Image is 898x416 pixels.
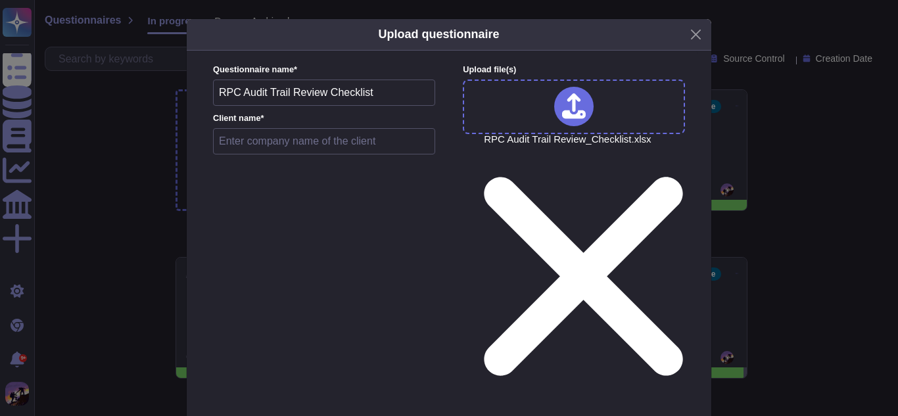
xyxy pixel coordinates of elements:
input: Enter questionnaire name [213,80,435,106]
input: Enter company name of the client [213,128,435,154]
button: Close [686,24,706,45]
span: RPC Audit Trail Review_Checklist.xlsx [484,134,683,409]
span: Upload file (s) [463,64,516,74]
h5: Upload questionnaire [378,26,499,43]
label: Questionnaire name [213,66,435,74]
label: Client name [213,114,435,123]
